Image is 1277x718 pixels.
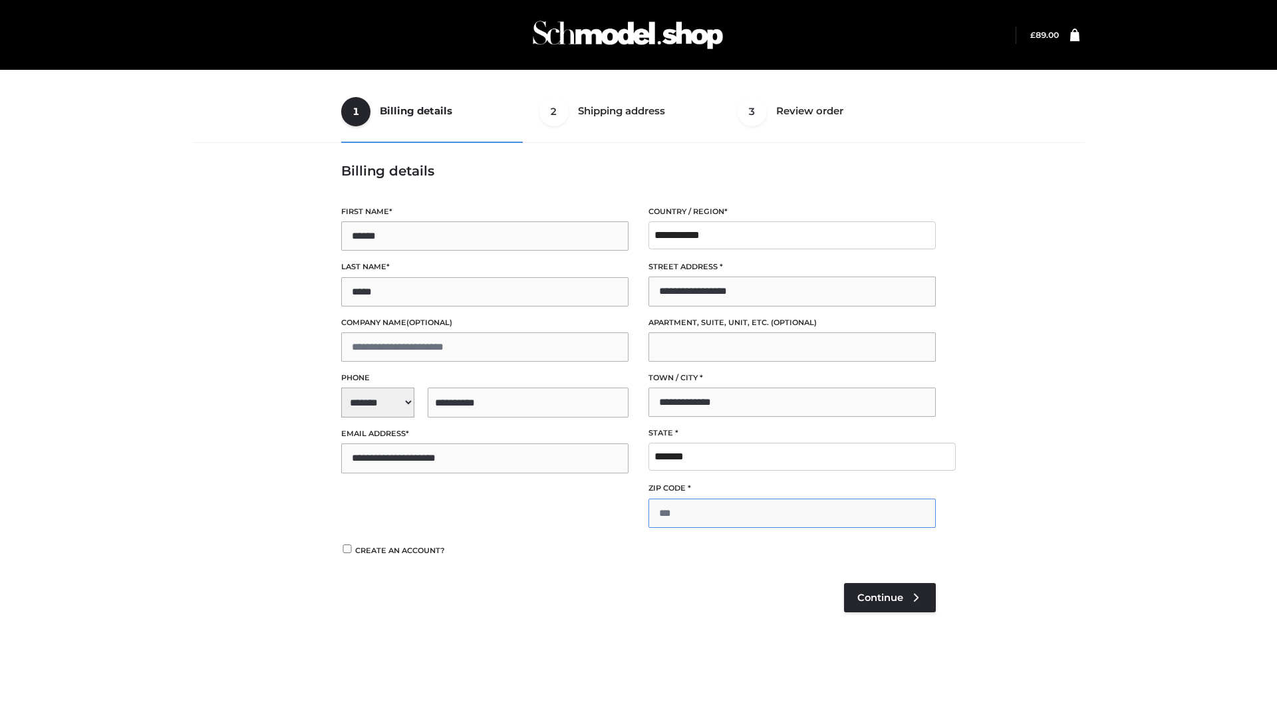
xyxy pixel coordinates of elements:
label: Country / Region [648,205,936,218]
bdi: 89.00 [1030,30,1059,40]
label: Apartment, suite, unit, etc. [648,316,936,329]
input: Create an account? [341,544,353,553]
label: First name [341,205,629,218]
span: (optional) [771,318,817,327]
label: Last name [341,261,629,273]
span: £ [1030,30,1036,40]
label: Company name [341,316,629,329]
label: Town / City [648,372,936,384]
label: Street address [648,261,936,273]
span: Create an account? [355,546,445,555]
label: Email address [341,427,629,440]
h3: Billing details [341,163,936,179]
span: Continue [857,592,903,604]
label: State [648,427,936,439]
img: Schmodel Admin 964 [528,9,728,61]
span: (optional) [406,318,452,327]
label: Phone [341,372,629,384]
a: Continue [844,583,936,612]
a: £89.00 [1030,30,1059,40]
label: ZIP Code [648,482,936,495]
